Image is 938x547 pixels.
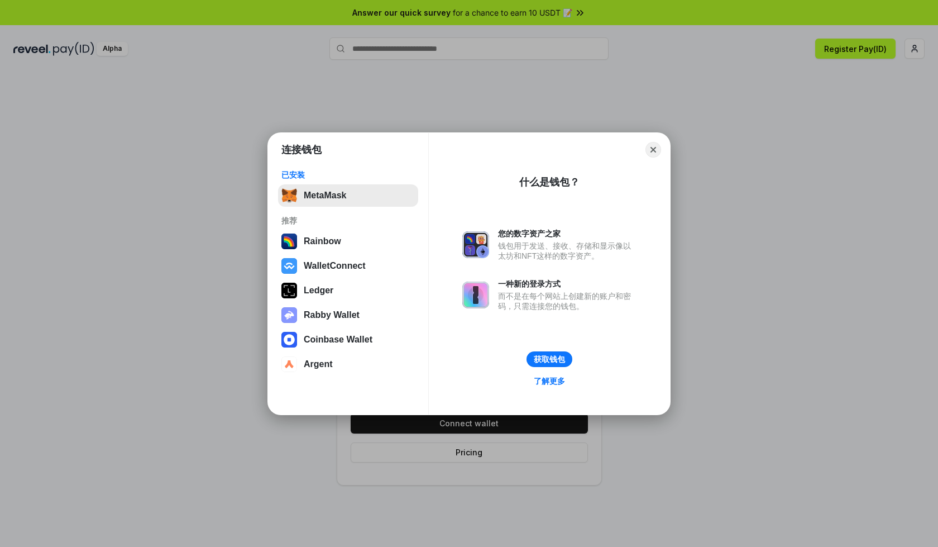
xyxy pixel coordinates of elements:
[527,351,572,367] button: 获取钱包
[281,258,297,274] img: svg+xml,%3Csvg%20width%3D%2228%22%20height%3D%2228%22%20viewBox%3D%220%200%2028%2028%22%20fill%3D...
[281,170,415,180] div: 已安装
[304,310,360,320] div: Rabby Wallet
[304,261,366,271] div: WalletConnect
[281,143,322,156] h1: 连接钱包
[278,279,418,302] button: Ledger
[278,304,418,326] button: Rabby Wallet
[304,359,333,369] div: Argent
[498,241,636,261] div: 钱包用于发送、接收、存储和显示像以太坊和NFT这样的数字资产。
[498,229,636,239] div: 您的数字资产之家
[281,332,297,348] img: svg+xml,%3Csvg%20width%3D%2228%22%20height%3D%2228%22%20viewBox%3D%220%200%2028%2028%22%20fill%3D...
[281,216,415,226] div: 推荐
[281,234,297,249] img: svg+xml,%3Csvg%20width%3D%22120%22%20height%3D%22120%22%20viewBox%3D%220%200%20120%20120%22%20fil...
[304,191,346,201] div: MetaMask
[278,230,418,253] button: Rainbow
[519,175,580,189] div: 什么是钱包？
[534,376,565,386] div: 了解更多
[278,255,418,277] button: WalletConnect
[462,282,489,308] img: svg+xml,%3Csvg%20xmlns%3D%22http%3A%2F%2Fwww.w3.org%2F2000%2Fsvg%22%20fill%3D%22none%22%20viewBox...
[534,354,565,364] div: 获取钱包
[498,291,636,311] div: 而不是在每个网站上创建新的账户和密码，只需连接您的钱包。
[278,329,418,351] button: Coinbase Wallet
[462,231,489,258] img: svg+xml,%3Csvg%20xmlns%3D%22http%3A%2F%2Fwww.w3.org%2F2000%2Fsvg%22%20fill%3D%22none%22%20viewBox...
[527,374,572,388] a: 了解更多
[304,286,333,296] div: Ledger
[498,279,636,289] div: 一种新的登录方式
[281,283,297,298] img: svg+xml,%3Csvg%20xmlns%3D%22http%3A%2F%2Fwww.w3.org%2F2000%2Fsvg%22%20width%3D%2228%22%20height%3...
[304,236,341,246] div: Rainbow
[281,188,297,203] img: svg+xml,%3Csvg%20fill%3D%22none%22%20height%3D%2233%22%20viewBox%3D%220%200%2035%2033%22%20width%...
[281,307,297,323] img: svg+xml,%3Csvg%20xmlns%3D%22http%3A%2F%2Fwww.w3.org%2F2000%2Fsvg%22%20fill%3D%22none%22%20viewBox...
[278,353,418,375] button: Argent
[304,335,372,345] div: Coinbase Wallet
[645,142,661,158] button: Close
[281,356,297,372] img: svg+xml,%3Csvg%20width%3D%2228%22%20height%3D%2228%22%20viewBox%3D%220%200%2028%2028%22%20fill%3D...
[278,184,418,207] button: MetaMask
